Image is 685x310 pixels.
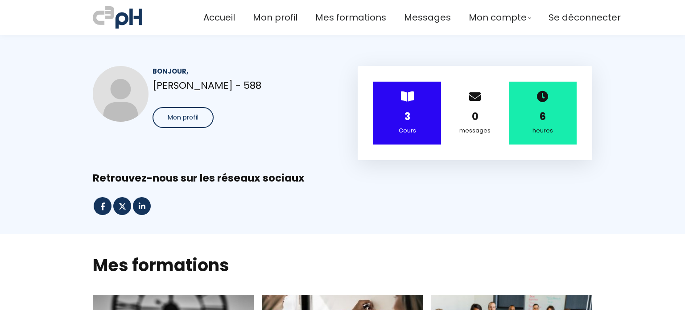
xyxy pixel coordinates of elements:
p: [PERSON_NAME] - 588 [153,78,327,93]
div: Cours [384,126,430,136]
img: 67e15c1c111141680705adbc.jpg [93,66,149,122]
strong: 3 [404,110,410,124]
a: Messages [404,10,451,25]
strong: 6 [540,110,546,124]
div: messages [452,126,498,136]
img: a70bc7685e0efc0bd0b04b3506828469.jpeg [93,4,142,30]
div: > [373,82,441,145]
a: Accueil [203,10,235,25]
a: Mes formations [315,10,386,25]
strong: 0 [472,110,479,124]
a: Se déconnecter [549,10,621,25]
span: Mon profil [168,113,198,122]
div: heures [520,126,565,136]
div: Bonjour, [153,66,327,76]
h2: Mes formations [93,254,592,277]
span: Mon compte [469,10,527,25]
div: Retrouvez-nous sur les réseaux sociaux [93,171,592,185]
a: Mon profil [253,10,297,25]
button: Mon profil [153,107,214,128]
